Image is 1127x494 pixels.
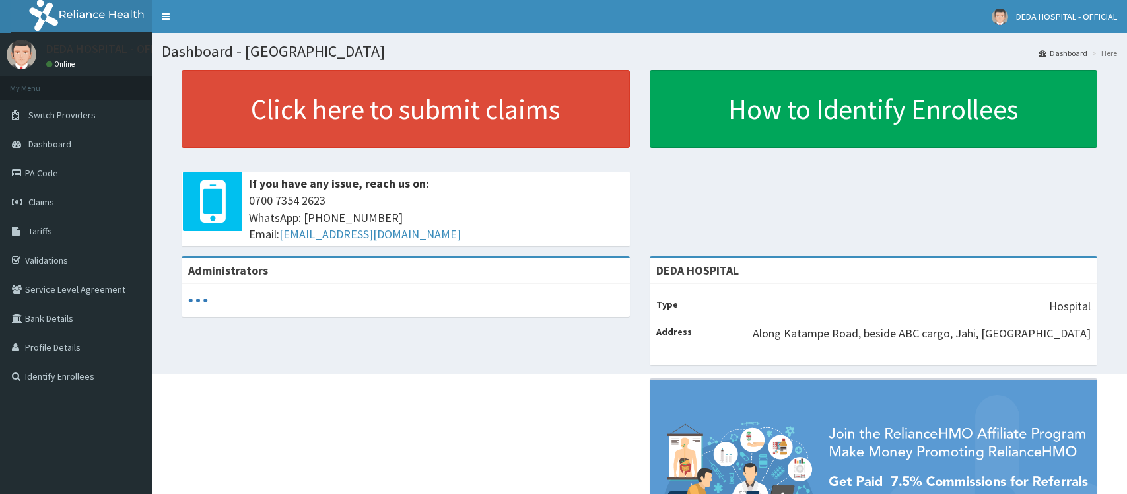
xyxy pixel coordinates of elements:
p: Along Katampe Road, beside ABC cargo, Jahi, [GEOGRAPHIC_DATA] [753,325,1091,342]
img: User Image [992,9,1008,25]
a: How to Identify Enrollees [650,70,1098,148]
svg: audio-loading [188,291,208,310]
a: Online [46,59,78,69]
span: Claims [28,196,54,208]
b: Type [656,299,678,310]
b: Address [656,326,692,337]
a: Click here to submit claims [182,70,630,148]
li: Here [1089,48,1117,59]
b: If you have any issue, reach us on: [249,176,429,191]
a: Dashboard [1039,48,1087,59]
span: 0700 7354 2623 WhatsApp: [PHONE_NUMBER] Email: [249,192,623,243]
span: DEDA HOSPITAL - OFFICIAL [1016,11,1117,22]
span: Tariffs [28,225,52,237]
p: Hospital [1049,298,1091,315]
p: DEDA HOSPITAL - OFFICIAL [46,43,182,55]
span: Dashboard [28,138,71,150]
a: [EMAIL_ADDRESS][DOMAIN_NAME] [279,227,461,242]
span: Switch Providers [28,109,96,121]
strong: DEDA HOSPITAL [656,263,739,278]
h1: Dashboard - [GEOGRAPHIC_DATA] [162,43,1117,60]
b: Administrators [188,263,268,278]
img: User Image [7,40,36,69]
